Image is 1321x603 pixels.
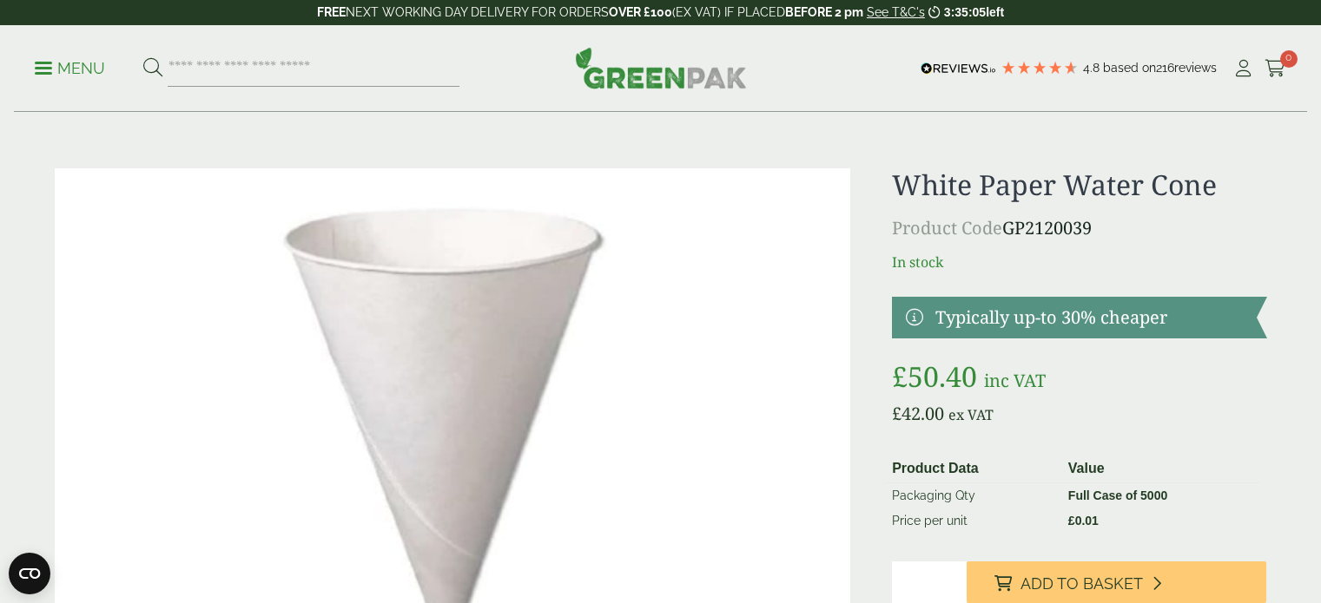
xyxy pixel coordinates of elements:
p: Menu [35,58,105,79]
span: inc VAT [984,369,1046,392]
span: left [986,5,1004,19]
img: REVIEWS.io [921,62,996,75]
bdi: 0.01 [1068,514,1099,528]
span: 4.8 [1083,61,1103,75]
div: 4.79 Stars [1001,60,1079,75]
p: GP2120039 [892,215,1266,241]
span: 216 [1156,61,1174,75]
span: 3:35:05 [944,5,986,19]
td: Price per unit [885,508,1061,534]
span: 0 [1280,50,1298,68]
strong: BEFORE 2 pm [785,5,863,19]
bdi: 42.00 [892,402,944,425]
bdi: 50.40 [892,357,977,395]
h1: White Paper Water Cone [892,168,1266,201]
i: Cart [1265,60,1286,77]
span: reviews [1174,61,1217,75]
span: Product Code [892,216,1002,239]
span: Based on [1103,61,1156,75]
strong: Full Case of 5000 [1068,488,1167,502]
img: GreenPak Supplies [575,47,747,88]
strong: OVER £100 [609,5,672,19]
span: £ [892,357,908,395]
i: My Account [1232,60,1254,77]
span: £ [1068,514,1075,528]
strong: FREE [317,5,346,19]
th: Product Data [885,455,1061,483]
button: Open CMP widget [9,553,50,594]
span: ex VAT [948,405,994,424]
button: Add to Basket [967,561,1266,603]
td: Packaging Qty [885,483,1061,509]
span: Add to Basket [1020,574,1143,593]
a: Menu [35,58,105,75]
span: £ [892,402,902,425]
p: In stock [892,252,1266,272]
a: 0 [1265,56,1286,82]
a: See T&C's [867,5,925,19]
th: Value [1061,455,1260,483]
